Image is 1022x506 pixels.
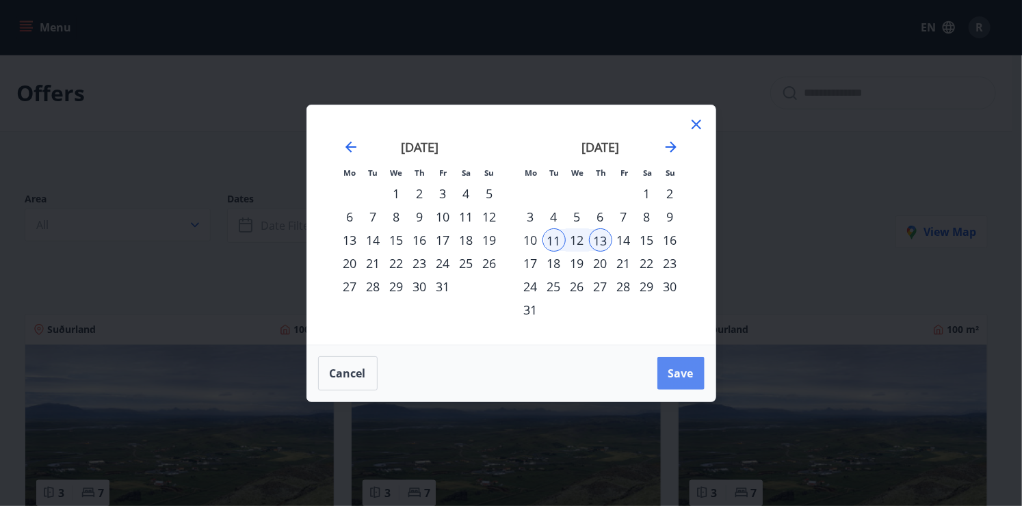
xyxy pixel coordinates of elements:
td: Choose Thursday, August 20, 2026 as your check-in date. It’s available. [589,252,612,275]
small: Tu [550,168,560,178]
td: Choose Sunday, August 30, 2026 as your check-in date. It’s available. [659,275,682,298]
small: Tu [369,168,378,178]
td: Choose Wednesday, July 22, 2026 as your check-in date. It’s available. [385,252,408,275]
td: Choose Monday, August 3, 2026 as your check-in date. It’s available. [519,205,542,228]
div: 13 [589,228,612,252]
td: Choose Friday, August 28, 2026 as your check-in date. It’s available. [612,275,636,298]
button: Save [657,357,705,390]
td: Selected. Wednesday, August 12, 2026 [566,228,589,252]
small: Mo [344,168,356,178]
small: Fr [439,168,447,178]
div: 10 [432,205,455,228]
td: Choose Monday, August 10, 2026 as your check-in date. It’s available. [519,228,542,252]
td: Choose Saturday, July 4, 2026 as your check-in date. It’s available. [455,182,478,205]
td: Choose Saturday, August 8, 2026 as your check-in date. It’s available. [636,205,659,228]
div: 12 [566,228,589,252]
td: Choose Thursday, July 23, 2026 as your check-in date. It’s available. [408,252,432,275]
div: 18 [542,252,566,275]
td: Choose Wednesday, July 1, 2026 as your check-in date. It’s available. [385,182,408,205]
td: Choose Friday, August 21, 2026 as your check-in date. It’s available. [612,252,636,275]
div: 11 [542,228,566,252]
td: Choose Friday, August 7, 2026 as your check-in date. It’s available. [612,205,636,228]
div: 24 [519,275,542,298]
td: Choose Tuesday, August 25, 2026 as your check-in date. It’s available. [542,275,566,298]
td: Choose Monday, July 13, 2026 as your check-in date. It’s available. [339,228,362,252]
div: 31 [519,298,542,321]
div: 30 [659,275,682,298]
div: 31 [432,275,455,298]
div: 29 [636,275,659,298]
td: Choose Sunday, August 16, 2026 as your check-in date. It’s available. [659,228,682,252]
small: Su [666,168,676,178]
div: 23 [408,252,432,275]
td: Selected as start date. Tuesday, August 11, 2026 [542,228,566,252]
td: Choose Sunday, July 26, 2026 as your check-in date. It’s available. [478,252,501,275]
div: 3 [432,182,455,205]
td: Choose Saturday, July 18, 2026 as your check-in date. It’s available. [455,228,478,252]
div: 29 [385,275,408,298]
div: 13 [339,228,362,252]
div: 1 [385,182,408,205]
td: Choose Sunday, July 19, 2026 as your check-in date. It’s available. [478,228,501,252]
div: 27 [589,275,612,298]
div: 2 [659,182,682,205]
td: Choose Sunday, July 12, 2026 as your check-in date. It’s available. [478,205,501,228]
td: Choose Thursday, July 9, 2026 as your check-in date. It’s available. [408,205,432,228]
small: Sa [462,168,471,178]
td: Choose Saturday, August 22, 2026 as your check-in date. It’s available. [636,252,659,275]
div: 22 [385,252,408,275]
td: Choose Monday, July 27, 2026 as your check-in date. It’s available. [339,275,362,298]
td: Choose Monday, August 17, 2026 as your check-in date. It’s available. [519,252,542,275]
div: 1 [636,182,659,205]
td: Choose Sunday, August 23, 2026 as your check-in date. It’s available. [659,252,682,275]
div: 20 [589,252,612,275]
td: Choose Monday, August 24, 2026 as your check-in date. It’s available. [519,275,542,298]
small: Sa [643,168,652,178]
div: 18 [455,228,478,252]
strong: [DATE] [581,139,619,155]
small: Th [596,168,606,178]
span: Cancel [330,366,366,381]
td: Choose Wednesday, July 15, 2026 as your check-in date. It’s available. [385,228,408,252]
div: Calendar [324,122,699,328]
div: 8 [636,205,659,228]
div: 26 [478,252,501,275]
td: Choose Wednesday, August 19, 2026 as your check-in date. It’s available. [566,252,589,275]
div: 25 [542,275,566,298]
td: Selected as end date. Thursday, August 13, 2026 [589,228,612,252]
div: 16 [408,228,432,252]
td: Choose Thursday, July 30, 2026 as your check-in date. It’s available. [408,275,432,298]
div: 26 [566,275,589,298]
td: Choose Friday, August 14, 2026 as your check-in date. It’s available. [612,228,636,252]
td: Choose Saturday, August 15, 2026 as your check-in date. It’s available. [636,228,659,252]
div: 6 [589,205,612,228]
div: 17 [432,228,455,252]
div: 15 [385,228,408,252]
div: Move forward to switch to the next month. [663,139,679,155]
div: 27 [339,275,362,298]
td: Choose Sunday, July 5, 2026 as your check-in date. It’s available. [478,182,501,205]
div: 8 [385,205,408,228]
td: Choose Thursday, August 6, 2026 as your check-in date. It’s available. [589,205,612,228]
td: Choose Wednesday, August 5, 2026 as your check-in date. It’s available. [566,205,589,228]
td: Choose Tuesday, August 18, 2026 as your check-in date. It’s available. [542,252,566,275]
td: Choose Tuesday, July 21, 2026 as your check-in date. It’s available. [362,252,385,275]
div: 20 [339,252,362,275]
td: Choose Friday, July 17, 2026 as your check-in date. It’s available. [432,228,455,252]
span: Save [668,366,694,381]
div: 7 [362,205,385,228]
div: 17 [519,252,542,275]
small: We [572,168,584,178]
div: 4 [542,205,566,228]
td: Choose Monday, July 20, 2026 as your check-in date. It’s available. [339,252,362,275]
div: 9 [408,205,432,228]
td: Choose Saturday, August 1, 2026 as your check-in date. It’s available. [636,182,659,205]
div: 5 [566,205,589,228]
td: Choose Friday, July 3, 2026 as your check-in date. It’s available. [432,182,455,205]
div: 6 [339,205,362,228]
td: Choose Saturday, July 11, 2026 as your check-in date. It’s available. [455,205,478,228]
td: Choose Thursday, August 27, 2026 as your check-in date. It’s available. [589,275,612,298]
small: Th [415,168,425,178]
div: 15 [636,228,659,252]
td: Choose Monday, August 31, 2026 as your check-in date. It’s available. [519,298,542,321]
